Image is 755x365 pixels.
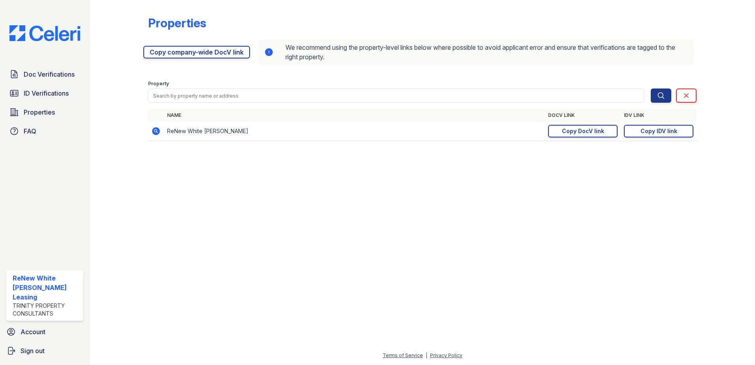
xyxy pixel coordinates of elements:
div: Properties [148,16,206,30]
a: Account [3,324,86,340]
td: ReNew White [PERSON_NAME] [164,122,545,141]
a: Copy company-wide DocV link [143,46,250,58]
span: Doc Verifications [24,70,75,79]
span: Sign out [21,346,45,356]
a: ID Verifications [6,85,83,101]
span: Properties [24,107,55,117]
input: Search by property name or address [148,88,644,103]
a: Properties [6,104,83,120]
a: Doc Verifications [6,66,83,82]
span: ID Verifications [24,88,69,98]
div: Trinity Property Consultants [13,302,80,318]
div: ReNew White [PERSON_NAME] Leasing [13,273,80,302]
img: CE_Logo_Blue-a8612792a0a2168367f1c8372b55b34899dd931a85d93a1a3d3e32e68fde9ad4.png [3,25,86,41]
a: Privacy Policy [430,352,462,358]
a: Terms of Service [383,352,423,358]
th: Name [164,109,545,122]
span: Account [21,327,45,337]
div: Copy DocV link [562,127,604,135]
div: | [426,352,427,358]
div: We recommend using the property-level links below where possible to avoid applicant error and ens... [258,40,693,65]
th: DocV Link [545,109,621,122]
span: FAQ [24,126,36,136]
label: Property [148,81,169,87]
a: FAQ [6,123,83,139]
a: Copy DocV link [548,125,618,137]
a: Copy IDV link [624,125,693,137]
th: IDV Link [621,109,697,122]
div: Copy IDV link [640,127,677,135]
a: Sign out [3,343,86,359]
